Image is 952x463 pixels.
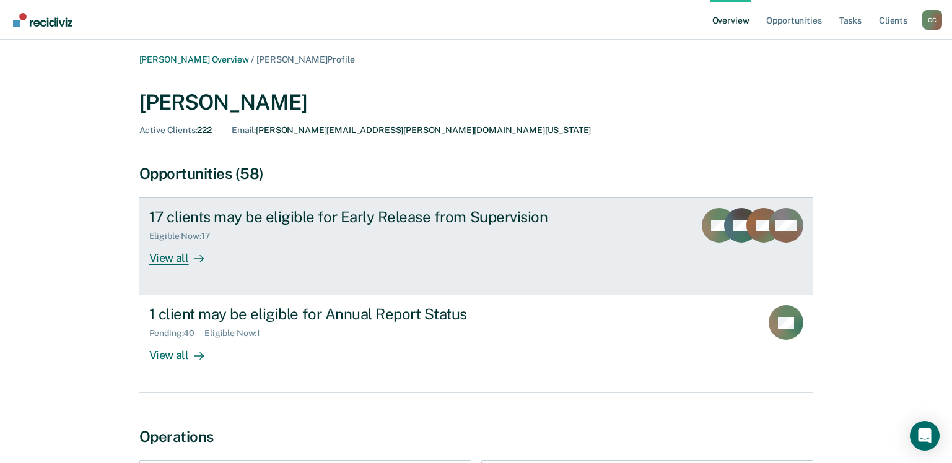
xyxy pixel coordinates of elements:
[248,54,256,64] span: /
[204,328,270,339] div: Eligible Now : 1
[149,328,205,339] div: Pending : 40
[139,197,813,295] a: 17 clients may be eligible for Early Release from SupervisionEligible Now:17View all
[910,421,940,451] div: Open Intercom Messenger
[149,241,219,266] div: View all
[922,10,942,30] div: C C
[139,90,813,115] div: [PERSON_NAME]
[232,125,591,136] div: [PERSON_NAME][EMAIL_ADDRESS][PERSON_NAME][DOMAIN_NAME][US_STATE]
[139,295,813,392] a: 1 client may be eligible for Annual Report StatusPending:40Eligible Now:1View all
[139,54,249,64] a: [PERSON_NAME] Overview
[149,231,221,241] div: Eligible Now : 17
[256,54,354,64] span: [PERSON_NAME] Profile
[139,125,198,135] span: Active Clients :
[149,208,584,226] div: 17 clients may be eligible for Early Release from Supervision
[149,339,219,363] div: View all
[139,428,813,446] div: Operations
[13,13,72,27] img: Recidiviz
[139,125,212,136] div: 222
[232,125,256,135] span: Email :
[139,165,813,183] div: Opportunities (58)
[149,305,584,323] div: 1 client may be eligible for Annual Report Status
[922,10,942,30] button: Profile dropdown button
